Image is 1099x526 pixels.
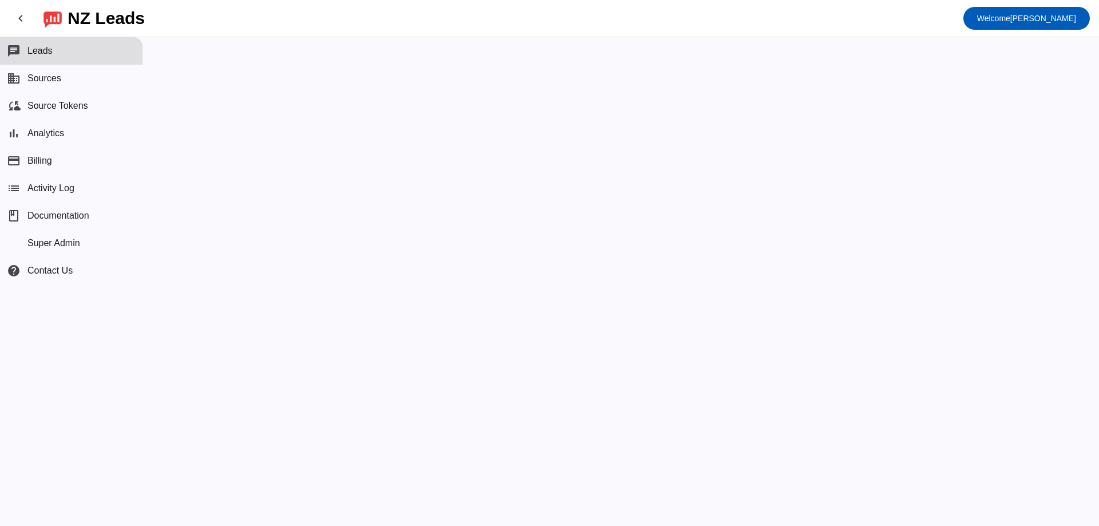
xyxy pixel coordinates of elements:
div: NZ Leads [68,10,145,26]
mat-icon: bar_chart [7,126,21,140]
span: Sources [27,73,61,84]
span: Leads [27,46,53,56]
span: Source Tokens [27,101,88,111]
span: book [7,209,21,223]
button: Welcome[PERSON_NAME] [963,7,1090,30]
img: logo [44,9,62,28]
span: Documentation [27,211,89,221]
span: Billing [27,156,52,166]
mat-icon: chevron_left [14,11,27,25]
span: [PERSON_NAME] [977,10,1076,26]
mat-icon: cloud_sync [7,99,21,113]
mat-icon: payment [7,154,21,168]
mat-icon: chat [7,44,21,58]
span: Contact Us [27,266,73,276]
span: Welcome [977,14,1010,23]
mat-icon: list [7,181,21,195]
span: Activity Log [27,183,74,193]
mat-icon: business [7,72,21,85]
span: Analytics [27,128,64,139]
span: Super Admin [27,238,80,248]
mat-icon: help [7,264,21,278]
